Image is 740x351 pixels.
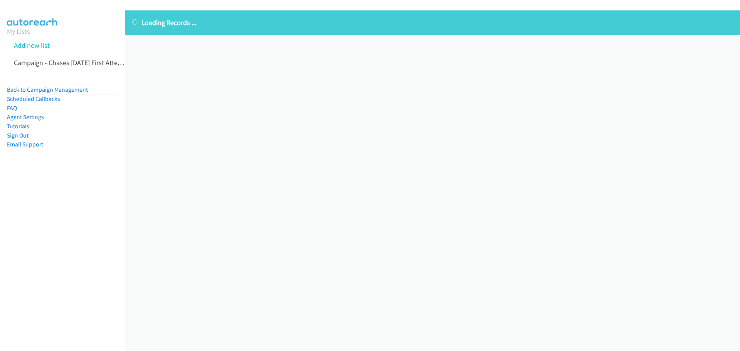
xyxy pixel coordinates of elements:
[7,123,29,130] a: Tutorials
[14,58,129,67] a: Campaign - Chases [DATE] First Attempt
[7,132,29,139] a: Sign Out
[7,86,88,93] a: Back to Campaign Management
[132,17,733,28] p: Loading Records ...
[7,113,44,121] a: Agent Settings
[7,141,43,148] a: Email Support
[14,41,50,50] a: Add new list
[7,104,17,112] a: FAQ
[7,27,30,36] a: My Lists
[7,95,60,102] a: Scheduled Callbacks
